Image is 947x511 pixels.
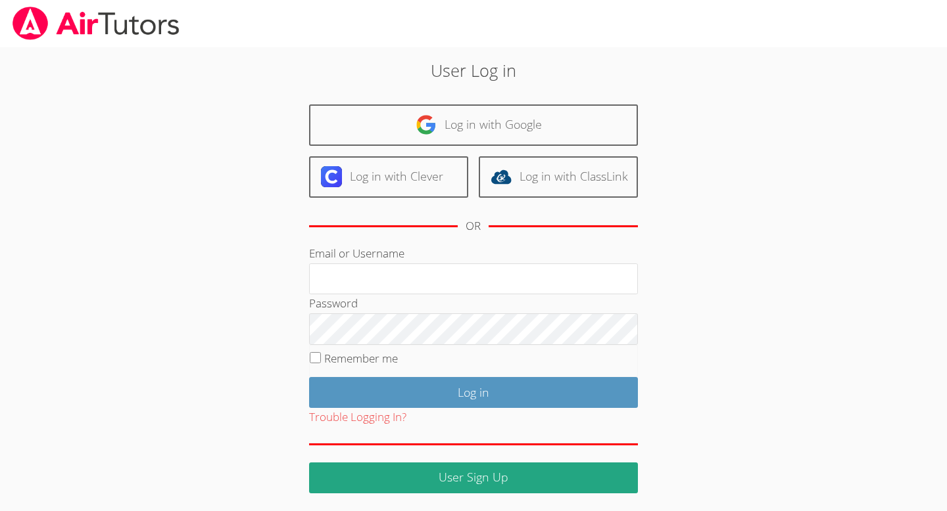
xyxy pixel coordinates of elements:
[321,166,342,187] img: clever-logo-6eab21bc6e7a338710f1a6ff85c0baf02591cd810cc4098c63d3a4b26e2feb20.svg
[466,217,481,236] div: OR
[309,462,638,493] a: User Sign Up
[309,408,406,427] button: Trouble Logging In?
[416,114,437,135] img: google-logo-50288ca7cdecda66e5e0955fdab243c47b7ad437acaf1139b6f446037453330a.svg
[218,58,729,83] h2: User Log in
[479,156,638,198] a: Log in with ClassLink
[309,377,638,408] input: Log in
[309,156,468,198] a: Log in with Clever
[11,7,181,40] img: airtutors_banner-c4298cdbf04f3fff15de1276eac7730deb9818008684d7c2e4769d2f7ddbe033.png
[309,246,404,261] label: Email or Username
[324,351,398,366] label: Remember me
[309,296,358,311] label: Password
[309,104,638,146] a: Log in with Google
[491,166,512,187] img: classlink-logo-d6bb404cc1216ec64c9a2012d9dc4662098be43eaf13dc465df04b49fa7ab582.svg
